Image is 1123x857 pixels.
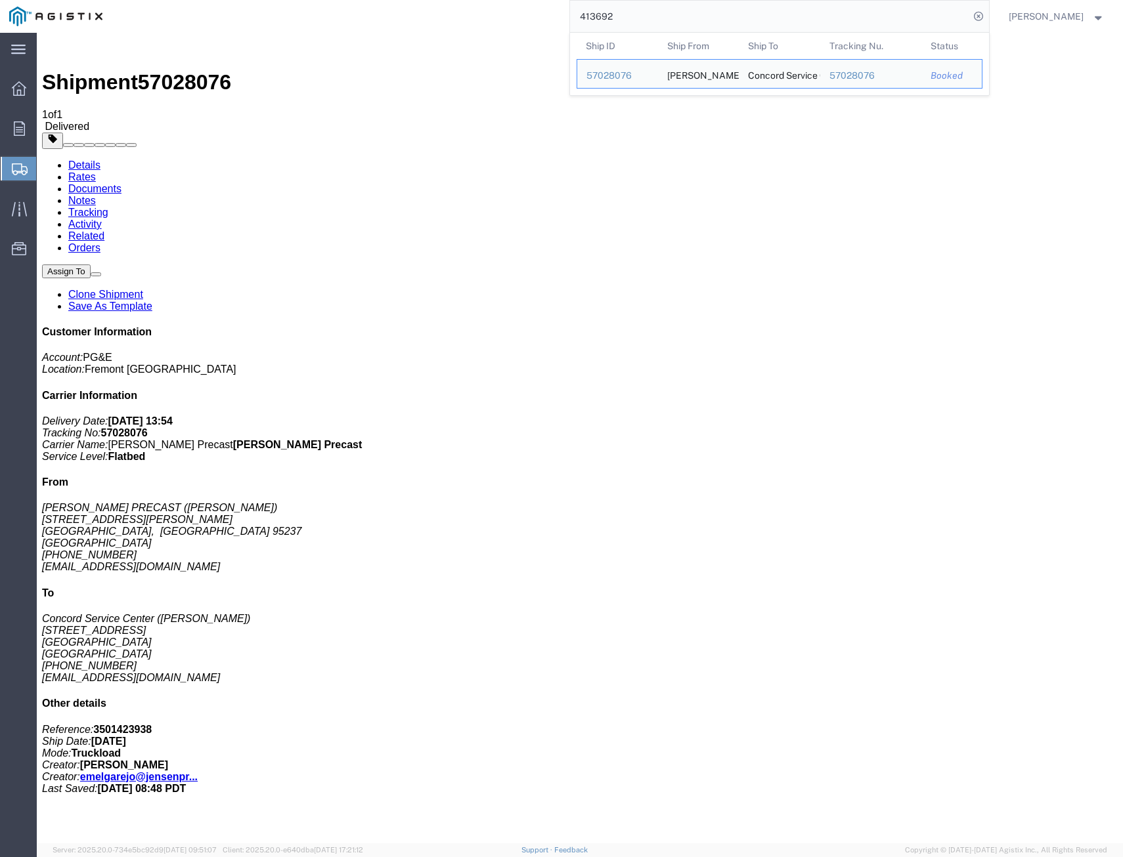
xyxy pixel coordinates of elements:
[72,418,109,429] b: Flatbed
[5,665,1081,677] h4: Other details
[55,703,89,714] b: [DATE]
[56,691,115,702] b: 3501423938
[37,33,1123,843] iframe: FS Legacy Container
[32,209,64,220] a: Orders
[164,846,217,854] span: [DATE] 09:51:07
[32,256,106,267] a: Clone Shipment
[5,703,55,714] i: Ship Date:
[32,174,72,185] a: Tracking
[43,738,161,749] a: emelgarejo@jensenpr...
[748,60,811,88] div: Concord Service Center
[5,580,1081,651] address: Concord Service Center ([PERSON_NAME]) [STREET_ADDRESS] [GEOGRAPHIC_DATA] [PHONE_NUMBER] [EMAIL_A...
[20,76,26,87] span: 1
[71,406,196,417] span: [PERSON_NAME] Precast
[521,846,554,854] a: Support
[5,293,1081,305] h4: Customer Information
[5,357,1081,369] h4: Carrier Information
[5,616,115,627] span: [GEOGRAPHIC_DATA]
[223,846,363,854] span: Client: 2025.20.0-e640dba
[657,33,739,59] th: Ship From
[921,33,982,59] th: Status
[5,469,1081,540] address: [PERSON_NAME] PRECAST ([PERSON_NAME]) [STREET_ADDRESS][PERSON_NAME] [GEOGRAPHIC_DATA], [GEOGRAPHI...
[5,505,115,516] span: [GEOGRAPHIC_DATA]
[32,268,116,279] a: Save As Template
[314,846,363,854] span: [DATE] 17:21:12
[5,715,34,726] i: Mode:
[931,69,973,83] div: Booked
[739,33,820,59] th: Ship To
[1009,9,1084,24] span: Leilani Castellanos
[32,138,59,150] a: Rates
[5,76,1081,88] div: of
[32,150,85,161] a: Documents
[53,846,217,854] span: Server: 2025.20.0-734e5bc92d9
[554,846,588,854] a: Feedback
[32,198,68,209] a: Related
[34,715,84,726] b: Truckload
[46,319,75,330] span: PG&E
[5,76,11,87] span: 1
[820,33,921,59] th: Tracking Nu.
[32,162,59,173] a: Notes
[5,738,43,749] i: Creator:
[5,444,1081,455] h4: From
[5,331,48,342] i: Location:
[5,726,43,738] i: Creator:
[196,406,326,417] b: [PERSON_NAME] Precast
[905,845,1107,856] span: Copyright © [DATE]-[DATE] Agistix Inc., All Rights Reserved
[577,33,658,59] th: Ship ID
[5,691,56,702] i: Reference:
[577,33,989,95] table: Search Results
[5,383,71,394] i: Delivery Date:
[32,127,64,138] a: Details
[5,406,71,417] i: Carrier Name:
[829,69,912,83] div: 57028076
[5,394,64,406] i: Tracking No:
[101,37,194,61] span: 57028076
[5,554,1081,566] h4: To
[570,1,969,32] input: Search for shipment number, reference number
[43,726,131,738] b: [PERSON_NAME]
[667,60,730,88] div: JENSEN PRECAST
[8,88,53,99] span: Delivered
[5,750,61,761] i: Last Saved:
[5,319,46,330] i: Account:
[5,232,54,245] button: Assign To
[9,7,102,26] img: logo
[32,186,65,197] a: Activity
[5,418,72,429] i: Service Level:
[71,383,135,394] b: [DATE] 13:54
[586,69,649,83] div: 57028076
[5,319,1081,343] p: Fremont [GEOGRAPHIC_DATA]
[1008,9,1105,24] button: [PERSON_NAME]
[64,394,111,406] b: 57028076
[61,750,150,761] span: [DATE] 08:48 PDT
